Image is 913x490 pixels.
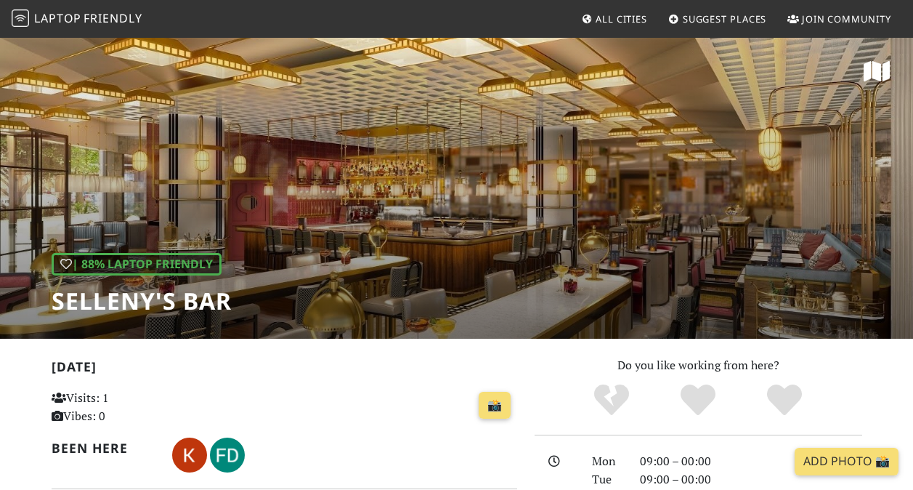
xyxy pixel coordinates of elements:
[575,6,653,32] a: All Cities
[631,470,871,489] div: 09:00 – 00:00
[84,10,142,26] span: Friendly
[782,6,897,32] a: Join Community
[535,356,862,375] p: Do you like working from here?
[802,12,891,25] span: Join Community
[596,12,647,25] span: All Cities
[662,6,773,32] a: Suggest Places
[569,382,655,419] div: No
[479,392,511,419] a: 📸
[52,389,195,426] p: Visits: 1 Vibes: 0
[631,452,871,471] div: 09:00 – 00:00
[210,438,245,473] img: 4357-fd.jpg
[12,9,29,27] img: LaptopFriendly
[683,12,767,25] span: Suggest Places
[583,470,631,489] div: Tue
[52,253,222,276] div: | 88% Laptop Friendly
[52,287,232,315] h1: SELLENY'S Bar
[655,382,742,419] div: Yes
[741,382,827,419] div: Definitely!
[172,446,210,462] span: Katarzyna Flądro
[583,452,631,471] div: Mon
[795,448,898,475] a: Add Photo 📸
[52,359,517,380] h2: [DATE]
[52,441,155,456] h2: Been here
[172,438,207,473] img: 5014-katarzyna.jpg
[12,7,142,32] a: LaptopFriendly LaptopFriendly
[210,446,245,462] span: FD S
[34,10,81,26] span: Laptop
